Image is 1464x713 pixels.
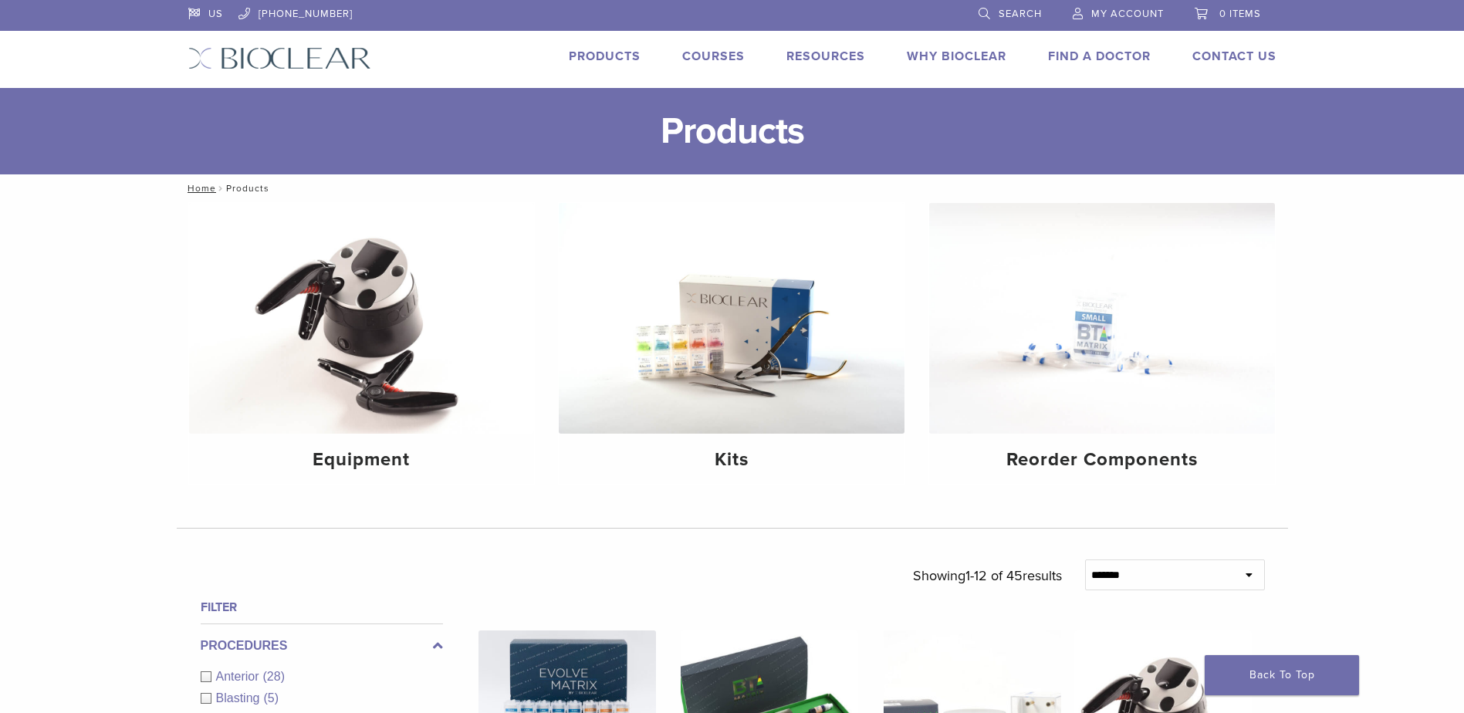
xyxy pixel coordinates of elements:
[907,49,1006,64] a: Why Bioclear
[183,183,216,194] a: Home
[559,203,904,434] img: Kits
[1192,49,1276,64] a: Contact Us
[201,446,522,474] h4: Equipment
[571,446,892,474] h4: Kits
[1219,8,1261,20] span: 0 items
[913,559,1062,592] p: Showing results
[786,49,865,64] a: Resources
[216,184,226,192] span: /
[1091,8,1164,20] span: My Account
[188,47,371,69] img: Bioclear
[263,670,285,683] span: (28)
[201,637,443,655] label: Procedures
[1048,49,1151,64] a: Find A Doctor
[263,691,279,705] span: (5)
[999,8,1042,20] span: Search
[929,203,1275,484] a: Reorder Components
[216,670,263,683] span: Anterior
[1205,655,1359,695] a: Back To Top
[929,203,1275,434] img: Reorder Components
[216,691,264,705] span: Blasting
[965,567,1023,584] span: 1-12 of 45
[559,203,904,484] a: Kits
[189,203,535,484] a: Equipment
[569,49,641,64] a: Products
[189,203,535,434] img: Equipment
[942,446,1263,474] h4: Reorder Components
[201,598,443,617] h4: Filter
[682,49,745,64] a: Courses
[177,174,1288,202] nav: Products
